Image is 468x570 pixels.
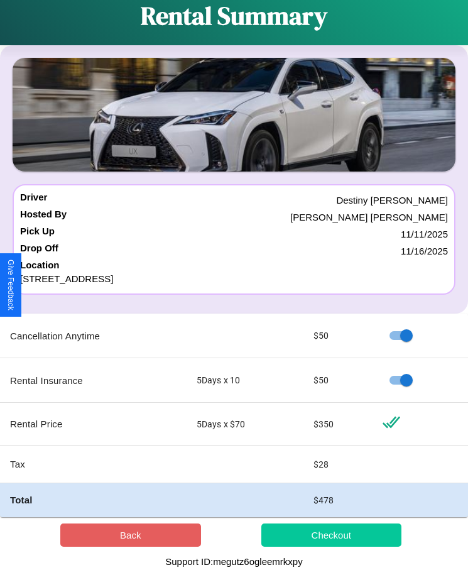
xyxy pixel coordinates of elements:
p: Destiny [PERSON_NAME] [336,192,448,209]
td: 5 Days x $ 70 [187,403,303,446]
p: Rental Price [10,415,177,432]
p: 11 / 11 / 2025 [401,226,448,243]
p: Cancellation Anytime [10,327,177,344]
td: $ 478 [303,483,373,517]
h4: Hosted By [20,209,67,226]
p: [PERSON_NAME] [PERSON_NAME] [290,209,448,226]
h4: Driver [20,192,47,209]
h4: Pick Up [20,226,55,243]
p: Rental Insurance [10,372,177,389]
td: $ 50 [303,358,373,403]
button: Checkout [261,523,402,547]
p: Tax [10,456,177,473]
h4: Total [10,493,177,507]
td: $ 28 [303,446,373,483]
div: Give Feedback [6,260,15,310]
p: [STREET_ADDRESS] [20,270,448,287]
td: $ 350 [303,403,373,446]
p: 11 / 16 / 2025 [401,243,448,260]
h4: Location [20,260,448,270]
td: $ 50 [303,314,373,358]
h4: Drop Off [20,243,58,260]
td: 5 Days x 10 [187,358,303,403]
p: Support ID: megutz6ogleemrkxpy [165,553,302,570]
button: Back [60,523,201,547]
